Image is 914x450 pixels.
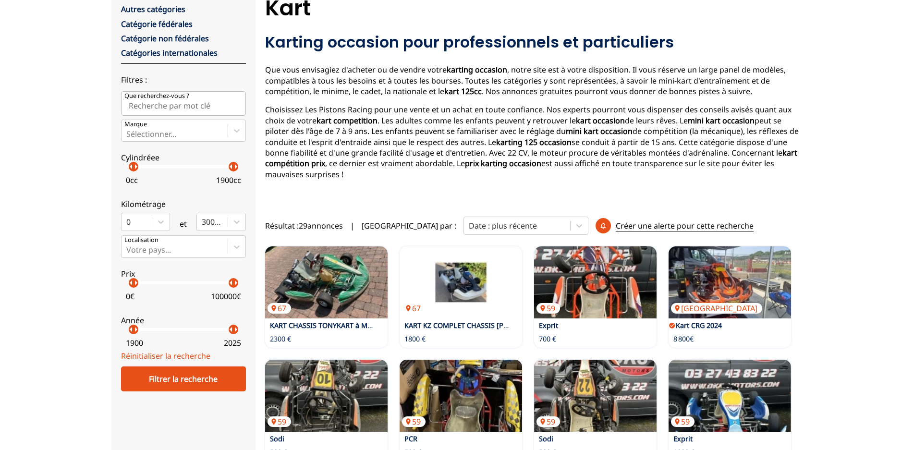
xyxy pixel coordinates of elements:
[536,416,560,427] p: 59
[126,245,128,254] input: Votre pays...
[121,366,246,391] div: Filtrer la recherche
[534,246,657,318] a: Exprit59
[265,33,803,52] h2: Karting occasion pour professionnels et particuliers
[669,360,791,432] a: Exprit59
[265,360,388,432] a: Sodi59
[671,416,695,427] p: 59
[566,126,633,136] strong: mini kart occasion
[539,334,556,344] p: 700 €
[317,115,378,126] strong: kart competition
[126,130,128,138] input: MarqueSélectionner...
[121,48,218,58] a: Catégories internationales
[265,220,343,231] span: Résultat : 29 annonces
[404,434,417,443] a: PCR
[534,360,657,432] img: Sodi
[125,277,137,289] p: arrow_left
[225,324,237,335] p: arrow_left
[230,324,242,335] p: arrow_right
[496,137,572,147] strong: karting 125 occasion
[130,324,142,335] p: arrow_right
[402,303,426,314] p: 67
[270,434,284,443] a: Sodi
[216,175,241,185] p: 1900 cc
[225,161,237,172] p: arrow_left
[126,338,143,348] p: 1900
[125,161,137,172] p: arrow_left
[669,360,791,432] img: Exprit
[121,315,246,326] p: Année
[211,291,241,302] p: 100000 €
[536,303,560,314] p: 59
[130,161,142,172] p: arrow_right
[616,220,754,231] p: Créer une alerte pour cette recherche
[121,4,185,14] a: Autres catégories
[126,218,128,226] input: 0
[447,64,507,75] strong: karting occasion
[270,321,422,330] a: KART CHASSIS TONYKART à MOTEUR IAME X30
[688,115,755,126] strong: mini kart occasion
[534,360,657,432] a: Sodi59
[124,120,147,129] p: Marque
[225,277,237,289] p: arrow_left
[400,246,522,318] img: KART KZ COMPLET CHASSIS HAASE + MOTEUR PAVESI
[230,161,242,172] p: arrow_right
[669,246,791,318] a: Kart CRG 2024[GEOGRAPHIC_DATA]
[265,147,797,169] strong: kart compétition prix
[465,158,541,169] strong: prix karting occasion
[673,334,694,344] p: 8 800€
[121,33,209,44] a: Catégorie non fédérales
[404,334,426,344] p: 1800 €
[121,268,246,279] p: Prix
[124,92,189,100] p: Que recherchez-vous ?
[362,220,456,231] p: [GEOGRAPHIC_DATA] par :
[270,334,291,344] p: 2300 €
[268,303,291,314] p: 67
[121,199,246,209] p: Kilométrage
[130,277,142,289] p: arrow_right
[400,360,522,432] img: PCR
[539,321,558,330] a: Exprit
[265,64,803,97] p: Que vous envisagiez d'acheter ou de vendre votre , notre site est à votre disposition. Il vous ré...
[444,86,482,97] strong: kart 125cc
[121,19,193,29] a: Catégorie fédérales
[400,360,522,432] a: PCR59
[125,324,137,335] p: arrow_left
[180,219,187,229] p: et
[224,338,241,348] p: 2025
[671,303,762,314] p: [GEOGRAPHIC_DATA]
[121,74,246,85] p: Filtres :
[534,246,657,318] img: Exprit
[121,152,246,163] p: Cylindréee
[400,246,522,318] a: KART KZ COMPLET CHASSIS HAASE + MOTEUR PAVESI67
[202,218,204,226] input: 300000
[404,321,611,330] a: KART KZ COMPLET CHASSIS [PERSON_NAME] + MOTEUR PAVESI
[124,236,158,244] p: Localisation
[350,220,354,231] span: |
[126,175,138,185] p: 0 cc
[539,434,553,443] a: Sodi
[673,434,693,443] a: Exprit
[676,321,722,330] a: Kart CRG 2024
[265,360,388,432] img: Sodi
[121,351,210,361] a: Réinitialiser la recherche
[126,291,134,302] p: 0 €
[265,104,803,180] p: Choisissez Les Pistons Racing pour une vente et un achat en toute confiance. Nos experts pourront...
[576,115,625,126] strong: kart occasion
[265,246,388,318] img: KART CHASSIS TONYKART à MOTEUR IAME X30
[402,416,426,427] p: 59
[268,416,291,427] p: 59
[669,246,791,318] img: Kart CRG 2024
[230,277,242,289] p: arrow_right
[265,246,388,318] a: KART CHASSIS TONYKART à MOTEUR IAME X3067
[121,91,246,115] input: Que recherchez-vous ?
